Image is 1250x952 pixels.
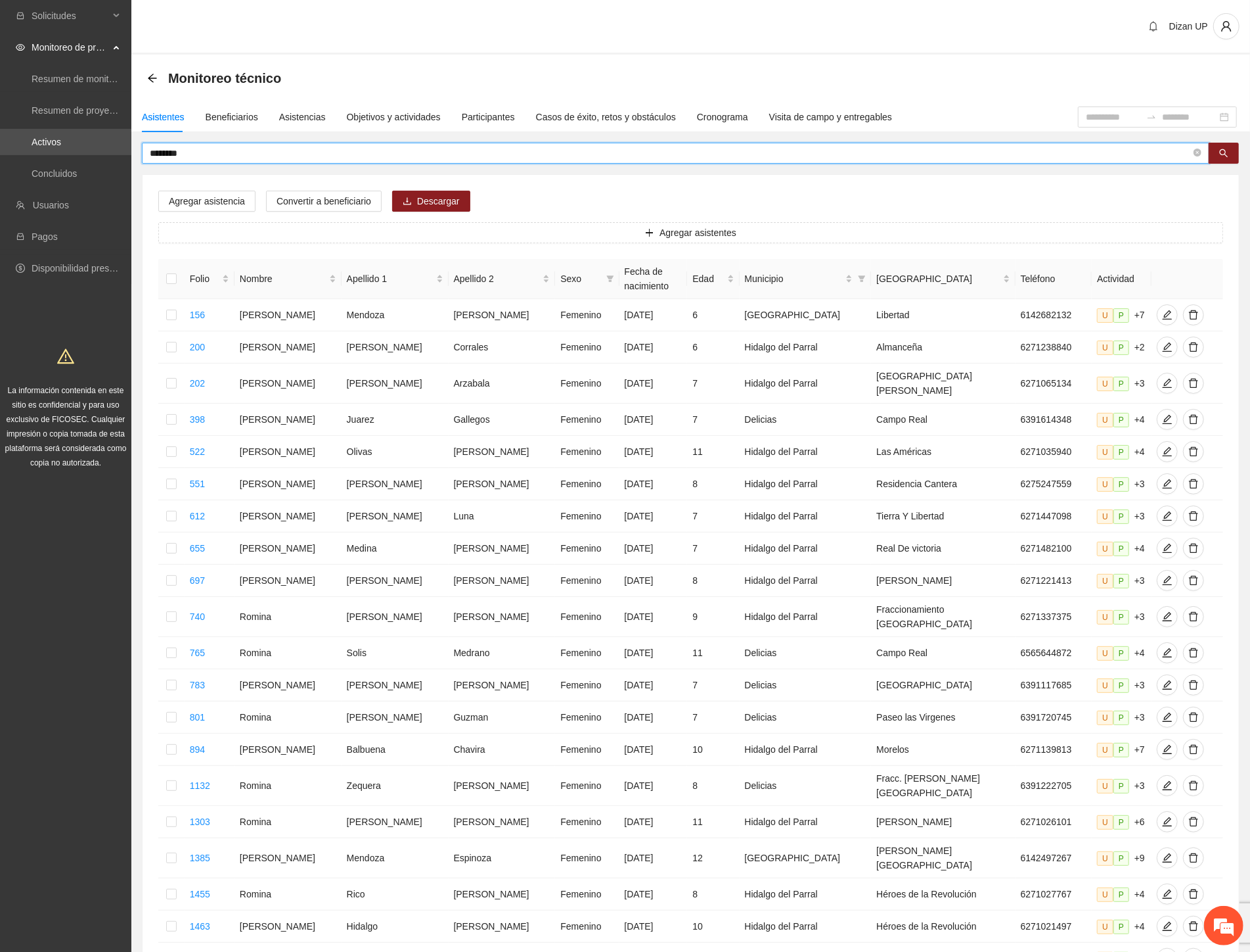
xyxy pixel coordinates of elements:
[342,468,449,500] td: [PERSON_NAME]
[190,921,210,932] a: 1463
[32,105,172,116] a: Resumen de proyectos aprobados
[604,269,617,289] span: filter
[190,511,205,521] a: 612
[687,331,739,364] td: 6
[240,272,326,286] span: Nombre
[1157,642,1178,663] button: edit
[449,436,556,468] td: [PERSON_NAME]
[1113,510,1129,524] span: P
[555,299,619,331] td: Femenino
[1183,441,1204,462] button: delete
[1183,811,1204,832] button: delete
[1146,112,1157,122] span: to
[871,331,1015,364] td: Almanceña
[33,200,69,210] a: Usuarios
[206,110,258,124] div: Beneficiarios
[619,500,688,533] td: [DATE]
[142,110,185,124] div: Asistentes
[234,364,342,404] td: [PERSON_NAME]
[190,342,205,352] a: 200
[1157,511,1177,521] span: edit
[1184,575,1203,586] span: delete
[740,364,872,404] td: Hidalgo del Parral
[169,194,245,208] span: Agregar asistencia
[1157,543,1177,554] span: edit
[619,364,688,404] td: [DATE]
[190,889,210,899] a: 1455
[32,231,58,242] a: Pagos
[1113,341,1129,355] span: P
[555,364,619,404] td: Femenino
[147,73,158,83] span: arrow-left
[606,275,614,283] span: filter
[1184,342,1203,352] span: delete
[16,11,25,20] span: inbox
[190,479,205,489] a: 551
[32,3,109,29] span: Solicitudes
[32,263,144,274] a: Disponibilidad presupuestal
[234,669,342,702] td: [PERSON_NAME]
[158,191,256,212] button: Agregar asistencia
[234,404,342,436] td: [PERSON_NAME]
[1016,637,1092,669] td: 6565644872
[1183,570,1204,591] button: delete
[1016,299,1092,331] td: 6142682132
[190,817,210,827] a: 1303
[57,348,74,365] span: warning
[449,364,556,404] td: Arzabala
[1184,921,1203,932] span: delete
[1092,299,1151,331] td: +7
[1092,331,1151,364] td: +2
[342,565,449,597] td: [PERSON_NAME]
[1184,543,1203,554] span: delete
[1184,780,1203,791] span: delete
[1157,575,1177,586] span: edit
[449,500,556,533] td: Luna
[619,299,688,331] td: [DATE]
[1214,20,1239,32] span: user
[1213,13,1239,39] button: user
[147,73,158,84] div: Back
[1092,533,1151,565] td: +4
[190,853,210,863] a: 1385
[858,275,866,283] span: filter
[1157,473,1178,494] button: edit
[190,611,205,622] a: 740
[740,500,872,533] td: Hidalgo del Parral
[449,468,556,500] td: [PERSON_NAME]
[1157,506,1178,527] button: edit
[1183,707,1204,728] button: delete
[190,575,205,586] a: 697
[1097,445,1113,460] span: U
[1157,817,1177,827] span: edit
[619,597,688,637] td: [DATE]
[1157,606,1178,627] button: edit
[1157,853,1177,863] span: edit
[745,272,843,286] span: Municipio
[190,680,205,690] a: 783
[1097,646,1113,661] span: U
[740,436,872,468] td: Hidalgo del Parral
[1183,304,1204,325] button: delete
[1157,811,1178,832] button: edit
[449,331,556,364] td: Corrales
[619,637,688,669] td: [DATE]
[449,597,556,637] td: [PERSON_NAME]
[1016,500,1092,533] td: 6271447098
[687,436,739,468] td: 11
[32,74,127,84] a: Resumen de monitoreo
[697,110,748,124] div: Cronograma
[1184,414,1203,425] span: delete
[1113,542,1129,556] span: P
[342,331,449,364] td: [PERSON_NAME]
[687,259,739,299] th: Edad
[555,436,619,468] td: Femenino
[1157,310,1177,320] span: edit
[740,299,872,331] td: [GEOGRAPHIC_DATA]
[32,34,109,60] span: Monitoreo de proyectos
[740,468,872,500] td: Hidalgo del Parral
[1157,775,1178,796] button: edit
[855,269,868,289] span: filter
[1157,611,1177,622] span: edit
[1016,468,1092,500] td: 6275247559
